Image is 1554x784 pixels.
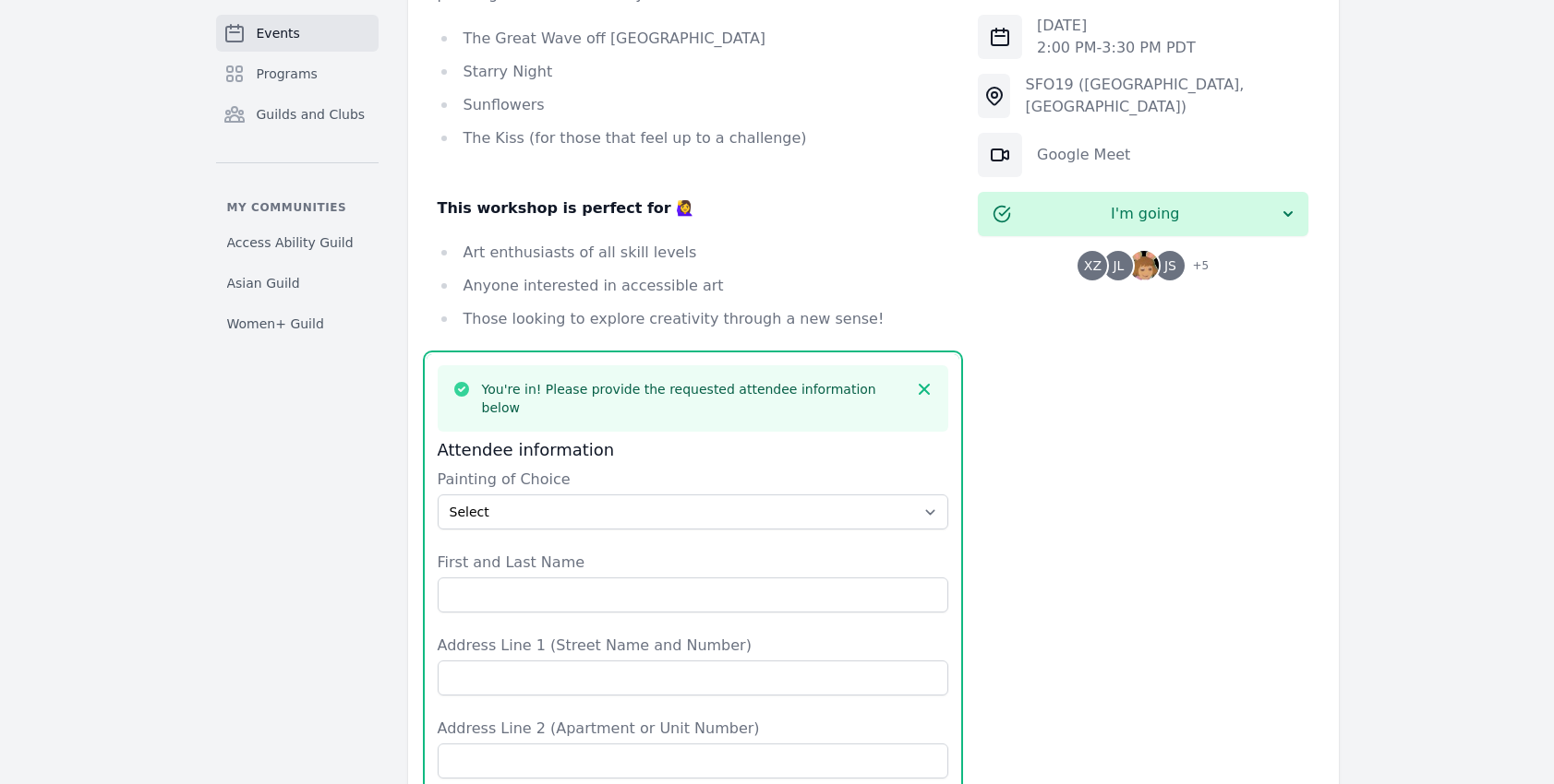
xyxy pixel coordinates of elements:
[438,635,949,657] label: Address Line 1 (Street Name and Number)
[227,274,300,292] span: Asian Guild
[1037,37,1196,59] p: 2:00 PM - 3:30 PM PDT
[438,469,949,491] label: Painting of Choice
[438,306,949,332] li: Those looking to explore creativity through a new sense!
[1037,146,1130,163] a: Google Meet
[438,552,949,574] label: First and Last Name
[216,307,379,340] a: Women+ Guild
[216,200,379,215] p: My communities
[257,24,300,42] span: Events
[216,15,379,52] a: Events
[438,273,949,299] li: Anyone interested in accessible art
[257,105,366,124] span: Guilds and Clubs
[216,96,379,133] a: Guilds and Clubs
[227,315,324,333] span: Women+ Guild
[257,65,318,83] span: Programs
[1113,259,1124,272] span: JL
[1037,15,1196,37] p: [DATE]
[438,26,949,52] li: The Great Wave off [GEOGRAPHIC_DATA]
[438,92,949,118] li: Sunflowers
[438,439,949,461] h3: Attendee information
[227,233,354,252] span: Access Ability Guild
[482,380,905,417] h3: You're in! Please provide the requested attendee information below
[1084,259,1102,272] span: XZ
[1164,259,1176,272] span: JS
[1025,74,1308,118] div: SFO19 ([GEOGRAPHIC_DATA], [GEOGRAPHIC_DATA])
[216,15,379,340] nav: Sidebar
[216,55,379,92] a: Programs
[438,59,949,85] li: Starry Night
[1011,203,1279,225] span: I'm going
[216,226,379,259] a: Access Ability Guild
[1181,255,1209,280] span: + 5
[438,718,949,740] label: Address Line 2 (Apartment or Unit Number)
[978,192,1308,236] button: I'm going
[216,267,379,300] a: Asian Guild
[438,125,949,151] li: The Kiss (for those that feel up to a challenge)
[438,199,695,217] strong: This workshop is perfect for 🙋‍♀️
[438,240,949,266] li: Art enthusiasts of all skill levels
